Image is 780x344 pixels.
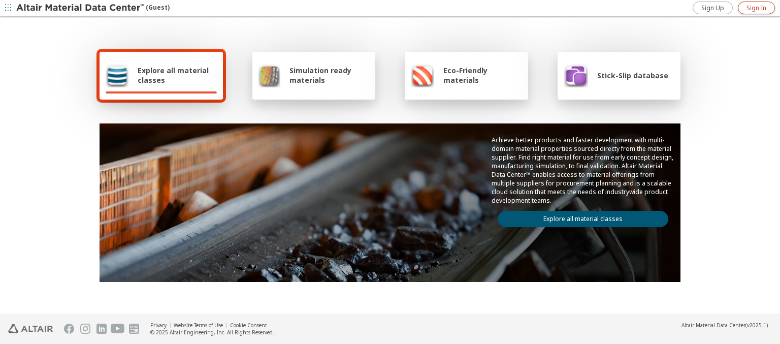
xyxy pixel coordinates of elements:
span: Altair Material Data Center [681,322,745,329]
div: (Guest) [16,3,170,13]
span: Eco-Friendly materials [443,66,522,85]
img: Altair Material Data Center [16,3,146,13]
img: Eco-Friendly materials [411,63,434,87]
img: Simulation ready materials [258,63,280,87]
span: Explore all material classes [138,66,217,85]
span: Sign In [746,4,766,12]
a: Sign In [738,2,775,14]
span: Simulation ready materials [289,66,369,85]
p: Achieve better products and faster development with multi-domain material properties sourced dire... [492,136,674,205]
a: Explore all material classes [498,211,668,227]
span: Stick-Slip database [597,71,668,80]
a: Sign Up [693,2,733,14]
img: Altair Engineering [8,324,53,333]
img: Stick-Slip database [564,63,588,87]
a: Website Terms of Use [174,322,223,329]
div: (v2025.1) [681,322,768,329]
div: © 2025 Altair Engineering, Inc. All Rights Reserved. [150,329,274,336]
span: Sign Up [701,4,724,12]
a: Privacy [150,322,167,329]
img: Explore all material classes [106,63,128,87]
a: Cookie Consent [230,322,267,329]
